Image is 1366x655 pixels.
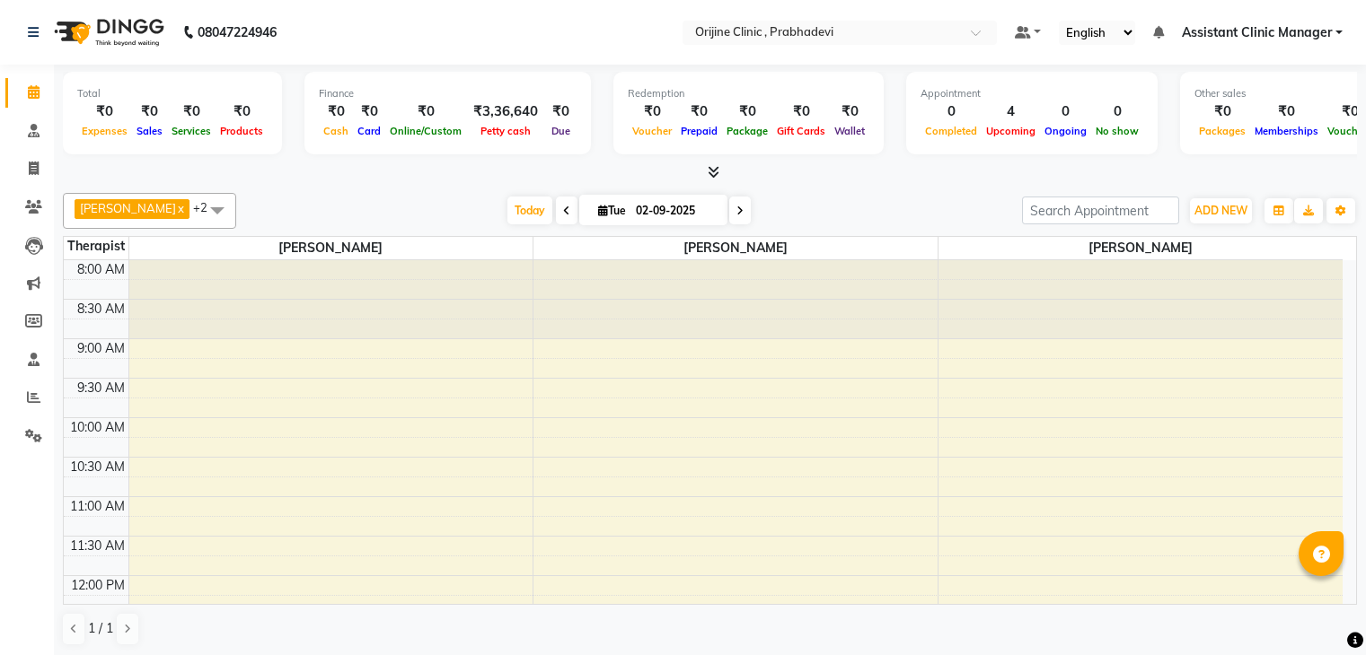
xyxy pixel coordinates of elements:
[167,125,216,137] span: Services
[216,101,268,122] div: ₹0
[353,125,385,137] span: Card
[46,7,169,57] img: logo
[1250,125,1323,137] span: Memberships
[830,125,869,137] span: Wallet
[1194,204,1247,217] span: ADD NEW
[628,86,869,101] div: Redemption
[939,237,1343,259] span: [PERSON_NAME]
[982,125,1040,137] span: Upcoming
[67,576,128,595] div: 12:00 PM
[630,197,720,224] input: 2025-09-02
[66,418,128,437] div: 10:00 AM
[547,125,575,137] span: Due
[193,200,221,214] span: +2
[676,101,722,122] div: ₹0
[80,201,176,215] span: [PERSON_NAME]
[64,237,128,256] div: Therapist
[77,86,268,101] div: Total
[466,101,545,122] div: ₹3,36,640
[830,101,869,122] div: ₹0
[1182,23,1332,42] span: Assistant Clinic Manager
[1250,101,1323,122] div: ₹0
[1190,198,1252,223] button: ADD NEW
[216,125,268,137] span: Products
[66,497,128,516] div: 11:00 AM
[132,101,167,122] div: ₹0
[77,101,132,122] div: ₹0
[1194,125,1250,137] span: Packages
[1040,101,1091,122] div: 0
[88,619,113,638] span: 1 / 1
[1091,101,1143,122] div: 0
[1022,196,1179,224] input: Search Appointment
[385,125,466,137] span: Online/Custom
[198,7,277,57] b: 08047224946
[385,101,466,122] div: ₹0
[74,260,128,279] div: 8:00 AM
[132,125,167,137] span: Sales
[772,101,830,122] div: ₹0
[66,458,128,476] div: 10:30 AM
[772,125,830,137] span: Gift Cards
[476,125,535,137] span: Petty cash
[1040,125,1091,137] span: Ongoing
[1194,101,1250,122] div: ₹0
[722,101,772,122] div: ₹0
[74,379,128,397] div: 9:30 AM
[722,125,772,137] span: Package
[319,101,353,122] div: ₹0
[353,101,385,122] div: ₹0
[533,237,938,259] span: [PERSON_NAME]
[507,196,552,224] span: Today
[921,125,982,137] span: Completed
[628,101,676,122] div: ₹0
[129,237,533,259] span: [PERSON_NAME]
[628,125,676,137] span: Voucher
[66,537,128,555] div: 11:30 AM
[167,101,216,122] div: ₹0
[982,101,1040,122] div: 4
[1091,125,1143,137] span: No show
[319,86,577,101] div: Finance
[176,201,184,215] a: x
[545,101,577,122] div: ₹0
[676,125,722,137] span: Prepaid
[74,339,128,358] div: 9:00 AM
[921,86,1143,101] div: Appointment
[921,101,982,122] div: 0
[319,125,353,137] span: Cash
[77,125,132,137] span: Expenses
[74,300,128,319] div: 8:30 AM
[594,204,630,217] span: Tue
